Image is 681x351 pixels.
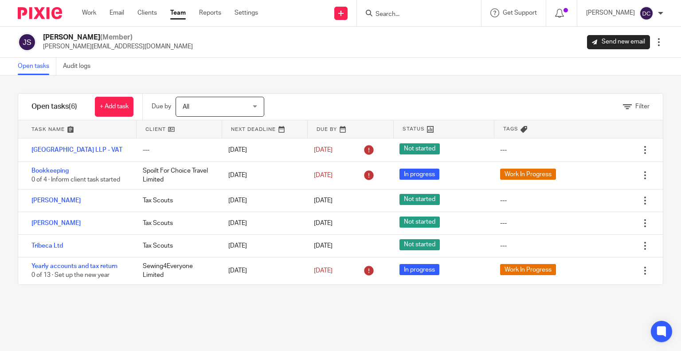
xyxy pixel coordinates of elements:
[403,125,425,133] span: Status
[134,162,219,189] div: Spoilt For Choice Travel Limited
[31,272,110,278] span: 0 of 13 · Set up the new year
[199,8,221,17] a: Reports
[500,219,507,228] div: ---
[219,141,305,159] div: [DATE]
[314,197,333,204] span: [DATE]
[134,257,219,284] div: Sewing4Everyone Limited
[235,8,258,17] a: Settings
[137,8,157,17] a: Clients
[134,214,219,232] div: Tax Scouts
[314,220,333,226] span: [DATE]
[31,263,117,269] a: Yearly accounts and tax return
[314,243,333,249] span: [DATE]
[375,11,454,19] input: Search
[63,58,97,75] a: Audit logs
[152,102,171,111] p: Due by
[134,141,219,159] div: ---
[43,33,193,42] h2: [PERSON_NAME]
[95,97,133,117] a: + Add task
[170,8,186,17] a: Team
[503,125,518,133] span: Tags
[134,192,219,209] div: Tax Scouts
[110,8,124,17] a: Email
[399,217,440,228] span: Not started
[31,220,81,226] a: [PERSON_NAME]
[31,197,81,204] a: [PERSON_NAME]
[219,192,305,209] div: [DATE]
[69,103,77,110] span: (6)
[31,102,77,111] h1: Open tasks
[82,8,96,17] a: Work
[314,147,333,153] span: [DATE]
[399,264,439,275] span: In progress
[314,268,333,274] span: [DATE]
[18,33,36,51] img: svg%3E
[219,237,305,255] div: [DATE]
[31,243,63,249] a: Tribeca Ltd
[219,214,305,232] div: [DATE]
[100,34,133,41] span: (Member)
[635,103,650,110] span: Filter
[586,8,635,17] p: [PERSON_NAME]
[18,58,56,75] a: Open tasks
[18,7,62,19] img: Pixie
[500,196,507,205] div: ---
[183,104,189,110] span: All
[503,10,537,16] span: Get Support
[31,147,122,153] a: [GEOGRAPHIC_DATA] LLP - VAT
[500,264,556,275] span: Work In Progress
[500,169,556,180] span: Work In Progress
[43,42,193,51] p: [PERSON_NAME][EMAIL_ADDRESS][DOMAIN_NAME]
[314,172,333,178] span: [DATE]
[639,6,654,20] img: svg%3E
[399,143,440,154] span: Not started
[399,194,440,205] span: Not started
[500,146,507,154] div: ---
[219,262,305,280] div: [DATE]
[399,169,439,180] span: In progress
[399,239,440,250] span: Not started
[500,241,507,250] div: ---
[587,35,650,49] a: Send new email
[219,166,305,184] div: [DATE]
[31,177,120,183] span: 0 of 4 · Inform client task started
[134,237,219,255] div: Tax Scouts
[31,168,69,174] a: Bookkeeping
